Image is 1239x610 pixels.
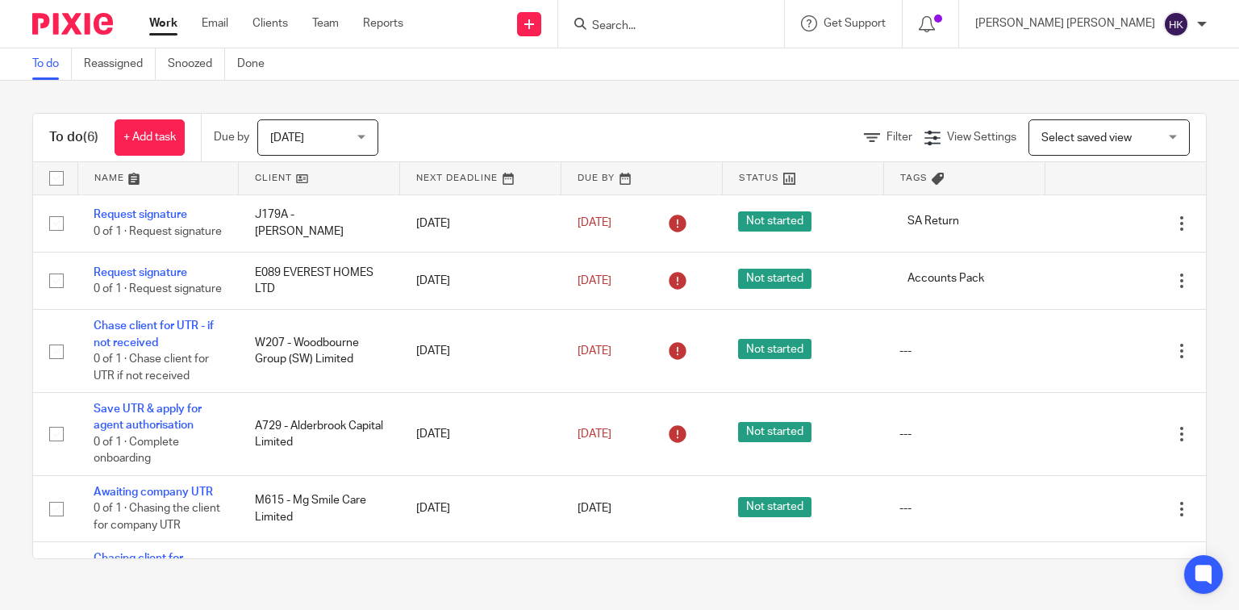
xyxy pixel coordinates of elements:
[115,119,185,156] a: + Add task
[738,269,811,289] span: Not started
[149,15,177,31] a: Work
[94,209,187,220] a: Request signature
[400,252,561,309] td: [DATE]
[899,269,992,289] span: Accounts Pack
[239,310,400,393] td: W207 - Woodbourne Group (SW) Limited
[94,226,222,237] span: 0 of 1 · Request signature
[578,503,611,515] span: [DATE]
[94,553,183,580] a: Chasing client for partnership UTR
[94,353,209,382] span: 0 of 1 · Chase client for UTR if not received
[578,218,611,229] span: [DATE]
[578,275,611,286] span: [DATE]
[94,403,202,431] a: Save UTR & apply for agent authorisation
[975,15,1155,31] p: [PERSON_NAME] [PERSON_NAME]
[886,132,912,143] span: Filter
[363,15,403,31] a: Reports
[239,252,400,309] td: E089 EVEREST HOMES LTD
[590,19,736,34] input: Search
[738,422,811,442] span: Not started
[899,500,1028,516] div: ---
[400,310,561,393] td: [DATE]
[899,426,1028,442] div: ---
[400,194,561,252] td: [DATE]
[947,132,1016,143] span: View Settings
[94,320,214,348] a: Chase client for UTR - if not received
[94,437,179,465] span: 0 of 1 · Complete onboarding
[32,48,72,80] a: To do
[252,15,288,31] a: Clients
[738,211,811,232] span: Not started
[738,497,811,517] span: Not started
[237,48,277,80] a: Done
[400,393,561,476] td: [DATE]
[1041,132,1132,144] span: Select saved view
[899,211,967,232] span: SA Return
[1163,11,1189,37] img: svg%3E
[900,173,928,182] span: Tags
[214,129,249,145] p: Due by
[578,428,611,440] span: [DATE]
[899,343,1028,359] div: ---
[94,267,187,278] a: Request signature
[578,345,611,357] span: [DATE]
[239,393,400,476] td: A729 - Alderbrook Capital Limited
[168,48,225,80] a: Snoozed
[738,339,811,359] span: Not started
[239,194,400,252] td: J179A - [PERSON_NAME]
[94,487,213,498] a: Awaiting company UTR
[400,475,561,541] td: [DATE]
[83,131,98,144] span: (6)
[239,475,400,541] td: M615 - Mg Smile Care Limited
[94,283,222,295] span: 0 of 1 · Request signature
[312,15,339,31] a: Team
[49,129,98,146] h1: To do
[202,15,228,31] a: Email
[824,18,886,29] span: Get Support
[94,503,220,531] span: 0 of 1 · Chasing the client for company UTR
[84,48,156,80] a: Reassigned
[270,132,304,144] span: [DATE]
[32,13,113,35] img: Pixie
